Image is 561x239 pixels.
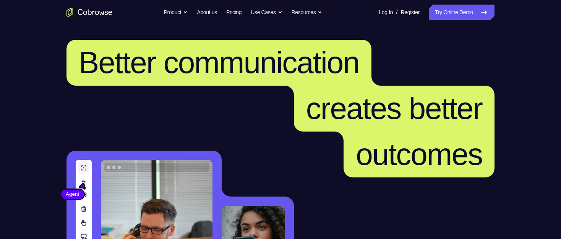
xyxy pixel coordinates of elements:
a: Log In [379,5,393,20]
a: Register [401,5,420,20]
span: Agent [61,190,84,198]
a: Try Online Demo [429,5,495,20]
a: About us [197,5,217,20]
span: Better communication [79,46,359,80]
button: Use Cases [251,5,282,20]
a: Go to the home page [66,8,112,17]
a: Pricing [226,5,242,20]
span: outcomes [356,137,482,171]
span: creates better [306,91,482,125]
span: / [396,8,397,17]
button: Resources [292,5,323,20]
button: Product [164,5,188,20]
